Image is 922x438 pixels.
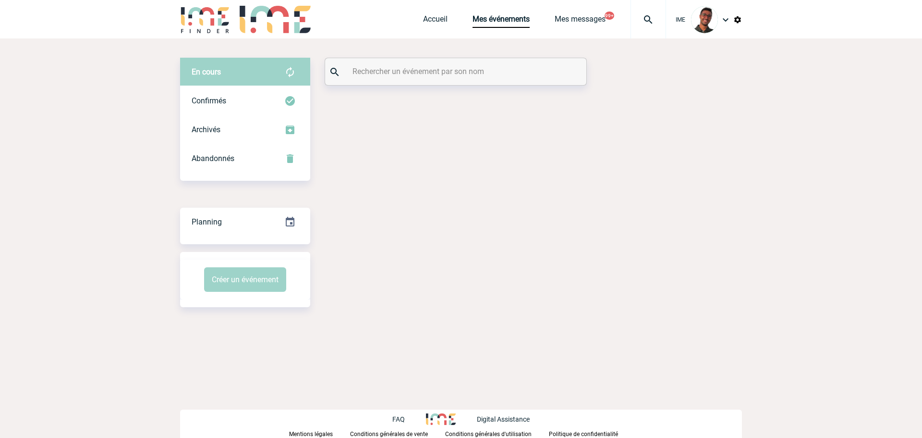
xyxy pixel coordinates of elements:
p: Politique de confidentialité [549,431,618,438]
a: Conditions générales de vente [350,429,445,438]
a: Politique de confidentialité [549,429,633,438]
span: Abandonnés [192,154,234,163]
img: 124970-0.jpg [691,6,718,33]
a: Accueil [423,14,448,28]
a: Mes événements [473,14,530,28]
p: FAQ [392,415,405,423]
p: Conditions générales d'utilisation [445,431,532,438]
span: En cours [192,67,221,76]
div: Retrouvez ici tous vos événements annulés [180,144,310,173]
span: Confirmés [192,96,226,105]
img: IME-Finder [180,6,230,33]
div: Retrouvez ici tous les événements que vous avez décidé d'archiver [180,115,310,144]
a: Planning [180,207,310,236]
p: Digital Assistance [477,415,530,423]
div: Retrouvez ici tous vos événements organisés par date et état d'avancement [180,208,310,237]
span: IME [676,16,685,23]
button: Créer un événement [204,267,286,292]
a: Conditions générales d'utilisation [445,429,549,438]
a: Mes messages [555,14,606,28]
div: Retrouvez ici tous vos évènements avant confirmation [180,58,310,87]
p: Mentions légales [289,431,333,438]
a: FAQ [392,414,426,423]
a: Mentions légales [289,429,350,438]
span: Planning [192,217,222,226]
button: 99+ [605,12,614,20]
input: Rechercher un événement par son nom [350,64,564,78]
img: http://www.idealmeetingsevents.fr/ [426,413,456,425]
p: Conditions générales de vente [350,431,428,438]
span: Archivés [192,125,220,134]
